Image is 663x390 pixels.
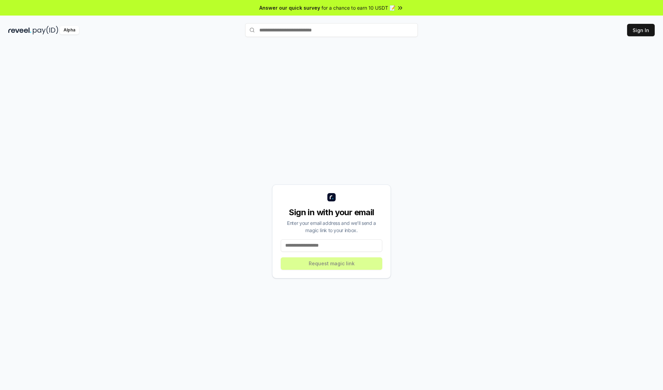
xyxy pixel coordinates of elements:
img: pay_id [33,26,58,35]
div: Enter your email address and we’ll send a magic link to your inbox. [281,219,382,234]
div: Sign in with your email [281,207,382,218]
button: Sign In [627,24,655,36]
img: reveel_dark [8,26,31,35]
span: Answer our quick survey [259,4,320,11]
div: Alpha [60,26,79,35]
img: logo_small [327,193,336,201]
span: for a chance to earn 10 USDT 📝 [321,4,395,11]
